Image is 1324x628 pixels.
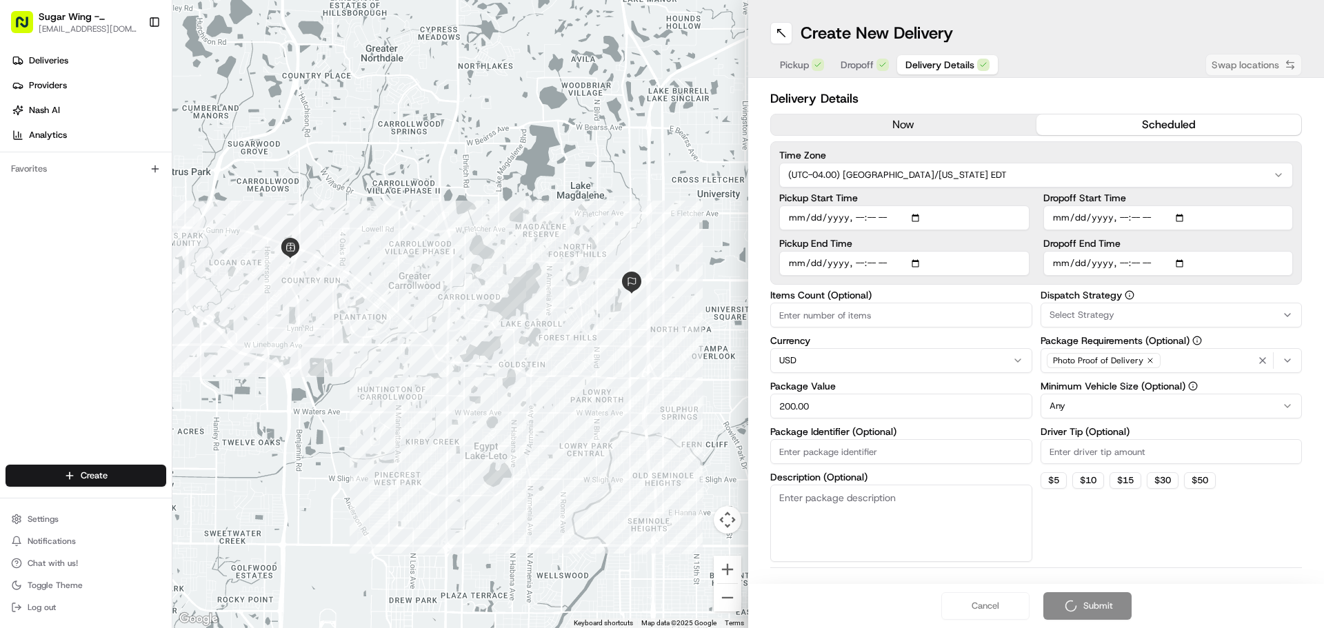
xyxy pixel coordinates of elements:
[841,58,874,72] span: Dropoff
[725,619,744,627] a: Terms
[714,556,741,583] button: Zoom in
[6,531,166,551] button: Notifications
[1043,193,1294,203] label: Dropoff Start Time
[1041,439,1303,464] input: Enter driver tip amount
[29,54,68,67] span: Deliveries
[1188,381,1198,391] button: Minimum Vehicle Size (Optional)
[770,290,1032,300] label: Items Count (Optional)
[28,514,59,525] span: Settings
[6,158,166,180] div: Favorites
[1041,381,1303,391] label: Minimum Vehicle Size (Optional)
[779,239,1030,248] label: Pickup End Time
[81,469,108,482] span: Create
[6,509,166,529] button: Settings
[1053,355,1143,366] span: Photo Proof of Delivery
[1072,472,1104,489] button: $10
[130,200,221,214] span: API Documentation
[780,58,809,72] span: Pickup
[574,618,633,628] button: Keyboard shortcuts
[28,200,106,214] span: Knowledge Base
[771,114,1036,135] button: now
[770,472,1032,482] label: Description (Optional)
[1043,239,1294,248] label: Dropoff End Time
[714,584,741,611] button: Zoom out
[28,536,76,547] span: Notifications
[14,201,25,212] div: 📗
[6,74,172,97] a: Providers
[779,150,1293,160] label: Time Zone
[1041,427,1303,436] label: Driver Tip (Optional)
[770,394,1032,418] input: Enter package value
[770,439,1032,464] input: Enter package identifier
[47,132,226,145] div: Start new chat
[1041,290,1303,300] label: Dispatch Strategy
[770,381,1032,391] label: Package Value
[1041,472,1067,489] button: $5
[770,89,1302,108] h2: Delivery Details
[28,558,78,569] span: Chat with us!
[39,23,137,34] button: [EMAIL_ADDRESS][DOMAIN_NAME]
[770,336,1032,345] label: Currency
[29,104,60,117] span: Nash AI
[779,193,1030,203] label: Pickup Start Time
[29,79,67,92] span: Providers
[111,194,227,219] a: 💻API Documentation
[6,598,166,617] button: Log out
[1036,114,1302,135] button: scheduled
[6,50,172,72] a: Deliveries
[39,10,137,23] button: Sugar Wing - [GEOGRAPHIC_DATA]
[176,610,221,628] a: Open this area in Google Maps (opens a new window)
[6,576,166,595] button: Toggle Theme
[1041,348,1303,373] button: Photo Proof of Delivery
[176,610,221,628] img: Google
[117,201,128,212] div: 💻
[14,14,41,41] img: Nash
[770,303,1032,327] input: Enter number of items
[905,58,974,72] span: Delivery Details
[1184,472,1216,489] button: $50
[28,580,83,591] span: Toggle Theme
[6,6,143,39] button: Sugar Wing - [GEOGRAPHIC_DATA][EMAIL_ADDRESS][DOMAIN_NAME]
[8,194,111,219] a: 📗Knowledge Base
[6,465,166,487] button: Create
[14,55,251,77] p: Welcome 👋
[36,89,228,103] input: Clear
[97,233,167,244] a: Powered byPylon
[6,99,172,121] a: Nash AI
[234,136,251,152] button: Start new chat
[6,124,172,146] a: Analytics
[641,619,716,627] span: Map data ©2025 Google
[137,234,167,244] span: Pylon
[714,506,741,534] button: Map camera controls
[28,602,56,613] span: Log out
[1050,309,1114,321] span: Select Strategy
[47,145,174,156] div: We're available if you need us!
[1041,303,1303,327] button: Select Strategy
[1125,290,1134,300] button: Dispatch Strategy
[29,129,67,141] span: Analytics
[770,427,1032,436] label: Package Identifier (Optional)
[1041,336,1303,345] label: Package Requirements (Optional)
[1110,472,1141,489] button: $15
[6,554,166,573] button: Chat with us!
[14,132,39,156] img: 1736555255976-a54dd68f-1ca7-489b-9aae-adbdc363a1c4
[1147,472,1178,489] button: $30
[1192,336,1202,345] button: Package Requirements (Optional)
[801,22,953,44] h1: Create New Delivery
